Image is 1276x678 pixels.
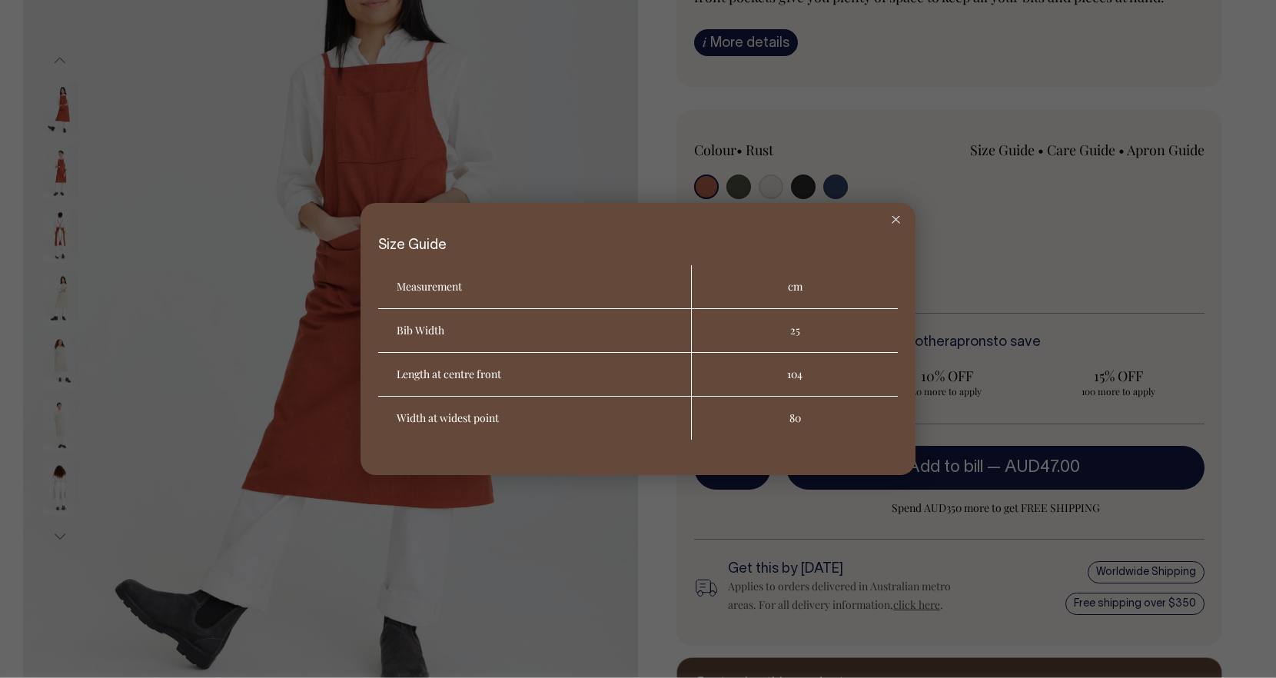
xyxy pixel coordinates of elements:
[378,397,692,440] th: Width at widest point
[692,309,898,353] td: 25
[378,309,692,353] th: Bib Width
[692,265,898,309] th: cm
[692,353,898,397] td: 104
[692,397,898,440] td: 80
[378,265,692,309] th: Measurement
[378,353,692,397] th: Length at centre front
[378,238,898,254] h6: Size Guide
